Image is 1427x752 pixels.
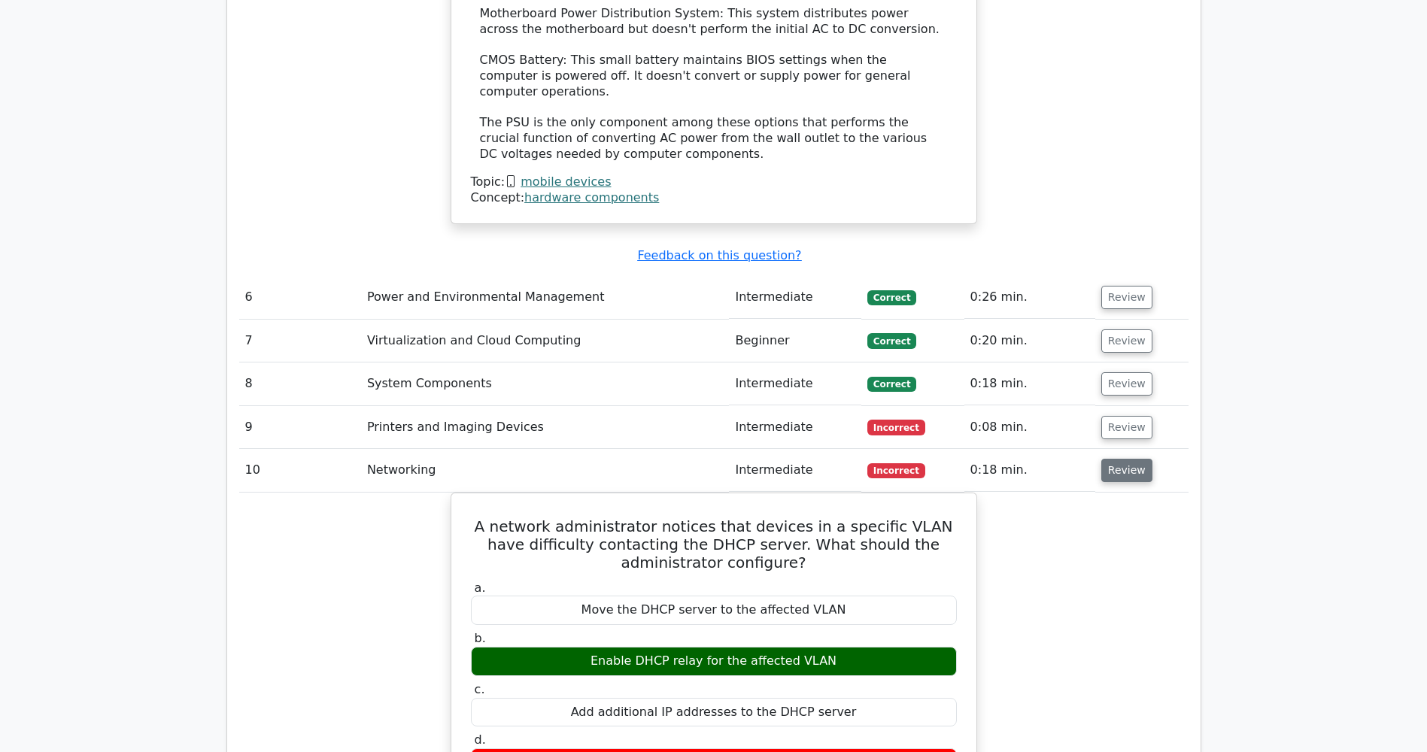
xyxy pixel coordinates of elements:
span: Incorrect [867,420,925,435]
h5: A network administrator notices that devices in a specific VLAN have difficulty contacting the DH... [469,517,958,572]
td: System Components [361,362,730,405]
button: Review [1101,329,1152,353]
button: Review [1101,286,1152,309]
td: 7 [239,320,361,362]
div: Enable DHCP relay for the affected VLAN [471,647,957,676]
td: Intermediate [729,276,861,319]
span: Incorrect [867,463,925,478]
td: 0:18 min. [964,362,1095,405]
span: Correct [867,333,916,348]
td: Intermediate [729,406,861,449]
span: b. [475,631,486,645]
td: Intermediate [729,449,861,492]
td: Intermediate [729,362,861,405]
button: Review [1101,416,1152,439]
div: Topic: [471,174,957,190]
span: d. [475,732,486,747]
span: Correct [867,290,916,305]
button: Review [1101,459,1152,482]
td: 9 [239,406,361,449]
td: 8 [239,362,361,405]
td: 0:26 min. [964,276,1095,319]
div: Concept: [471,190,957,206]
span: c. [475,682,485,696]
button: Review [1101,372,1152,396]
td: Power and Environmental Management [361,276,730,319]
span: Correct [867,377,916,392]
td: 0:20 min. [964,320,1095,362]
td: Networking [361,449,730,492]
a: mobile devices [521,174,611,189]
div: Move the DHCP server to the affected VLAN [471,596,957,625]
span: a. [475,581,486,595]
td: 10 [239,449,361,492]
td: Beginner [729,320,861,362]
a: hardware components [524,190,659,205]
a: Feedback on this question? [637,248,801,262]
td: Printers and Imaging Devices [361,406,730,449]
td: 0:18 min. [964,449,1095,492]
td: 0:08 min. [964,406,1095,449]
td: Virtualization and Cloud Computing [361,320,730,362]
td: 6 [239,276,361,319]
div: Add additional IP addresses to the DHCP server [471,698,957,727]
